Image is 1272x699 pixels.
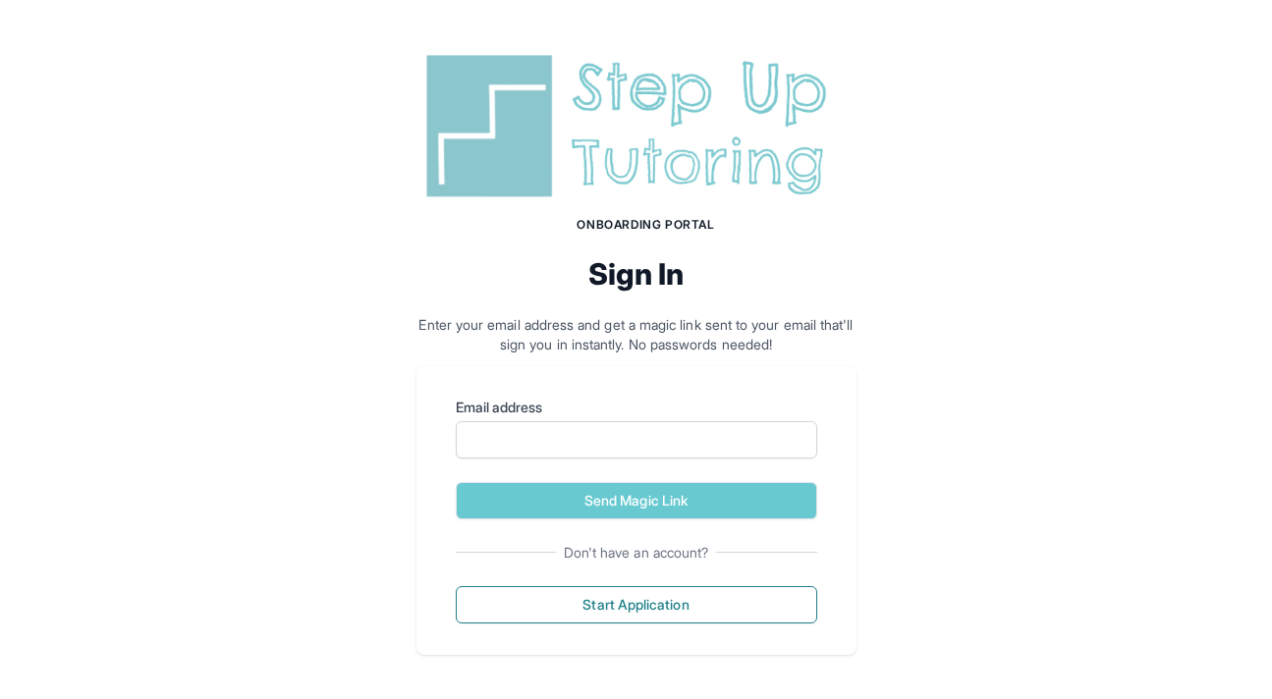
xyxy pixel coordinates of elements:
[416,256,857,292] h2: Sign In
[456,398,817,417] label: Email address
[456,482,817,519] button: Send Magic Link
[436,217,857,233] h1: Onboarding Portal
[456,586,817,623] button: Start Application
[416,47,857,205] img: Step Up Tutoring horizontal logo
[416,315,857,354] p: Enter your email address and get a magic link sent to your email that'll sign you in instantly. N...
[556,543,717,563] span: Don't have an account?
